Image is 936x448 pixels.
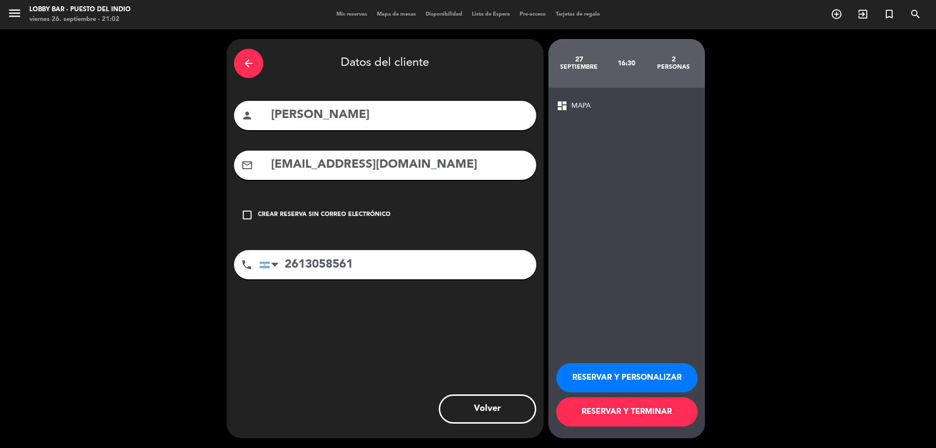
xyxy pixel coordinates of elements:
[270,105,529,125] input: Nombre del cliente
[556,363,698,392] button: RESERVAR Y PERSONALIZAR
[270,155,529,175] input: Email del cliente
[241,209,253,221] i: check_box_outline_blank
[556,100,568,112] span: dashboard
[467,12,515,17] span: Lista de Espera
[571,100,591,112] span: MAPA
[857,8,869,20] i: exit_to_app
[831,8,842,20] i: add_circle_outline
[372,12,421,17] span: Mapa de mesas
[650,56,697,63] div: 2
[439,394,536,424] button: Volver
[883,8,895,20] i: turned_in_not
[421,12,467,17] span: Disponibilidad
[241,259,253,271] i: phone
[259,250,536,279] input: Número de teléfono...
[29,5,131,15] div: Lobby Bar - Puesto del Indio
[260,251,282,279] div: Argentina: +54
[603,46,650,80] div: 16:30
[241,159,253,171] i: mail_outline
[258,210,390,220] div: Crear reserva sin correo electrónico
[551,12,605,17] span: Tarjetas de regalo
[7,6,22,24] button: menu
[910,8,921,20] i: search
[241,110,253,121] i: person
[243,58,254,69] i: arrow_back
[556,63,603,71] div: septiembre
[515,12,551,17] span: Pre-acceso
[331,12,372,17] span: Mis reservas
[29,15,131,24] div: viernes 26. septiembre - 21:02
[650,63,697,71] div: personas
[234,46,536,80] div: Datos del cliente
[556,397,698,427] button: RESERVAR Y TERMINAR
[556,56,603,63] div: 27
[7,6,22,20] i: menu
